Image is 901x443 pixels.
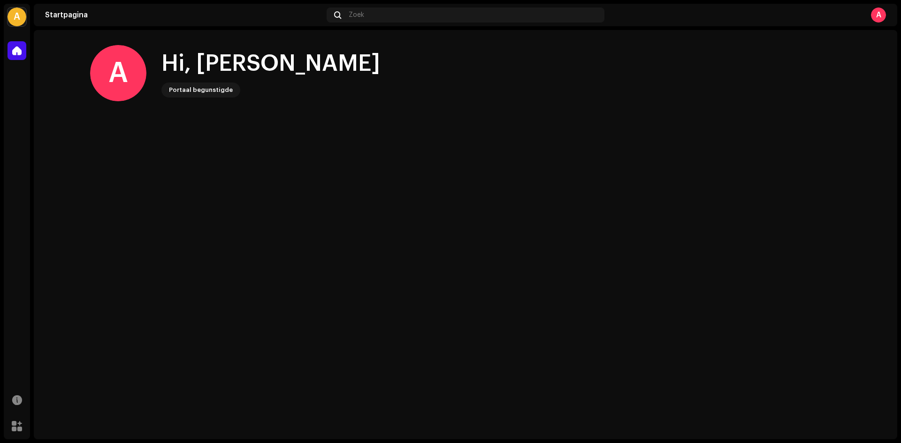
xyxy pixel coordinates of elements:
[45,11,323,19] div: Startpagina
[349,11,364,19] span: Zoek
[8,8,26,26] div: A
[871,8,886,23] div: A
[169,84,233,96] div: Portaal begunstigde
[90,45,146,101] div: A
[161,49,380,79] div: Hi, [PERSON_NAME]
